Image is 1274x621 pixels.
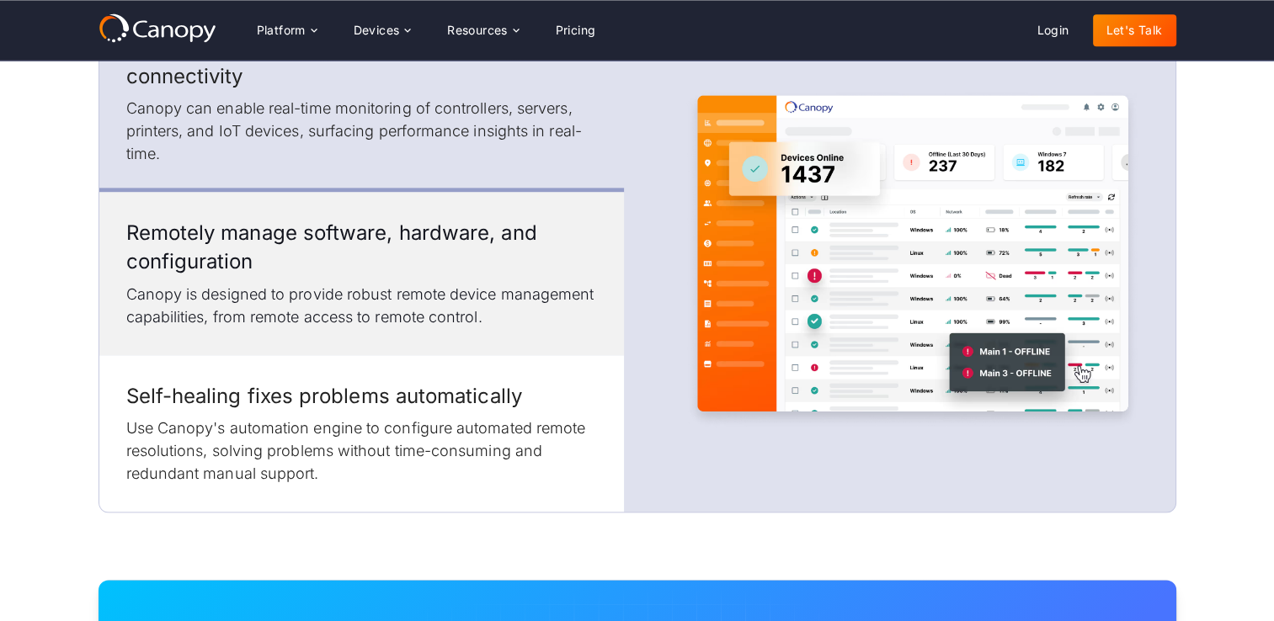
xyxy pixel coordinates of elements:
div: Platform [257,24,306,36]
a: Pricing [542,14,610,46]
div: Resources [434,13,531,47]
div: Resources [447,24,508,36]
div: Platform [243,13,330,47]
h3: Self-healing fixes problems automatically [126,382,597,411]
h3: Remotely manage software, hardware, and configuration [126,219,597,275]
a: Let's Talk [1093,14,1176,46]
p: Canopy can enable real-time monitoring of controllers, servers, printers, and IoT devices, surfac... [126,97,597,165]
p: Use Canopy's automation engine to configure automated remote resolutions, solving problems withou... [126,417,597,485]
div: Devices [340,13,424,47]
a: Login [1024,14,1083,46]
p: Canopy is designed to provide robust remote device management capabilities, from remote access to... [126,283,597,328]
div: Devices [354,24,400,36]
